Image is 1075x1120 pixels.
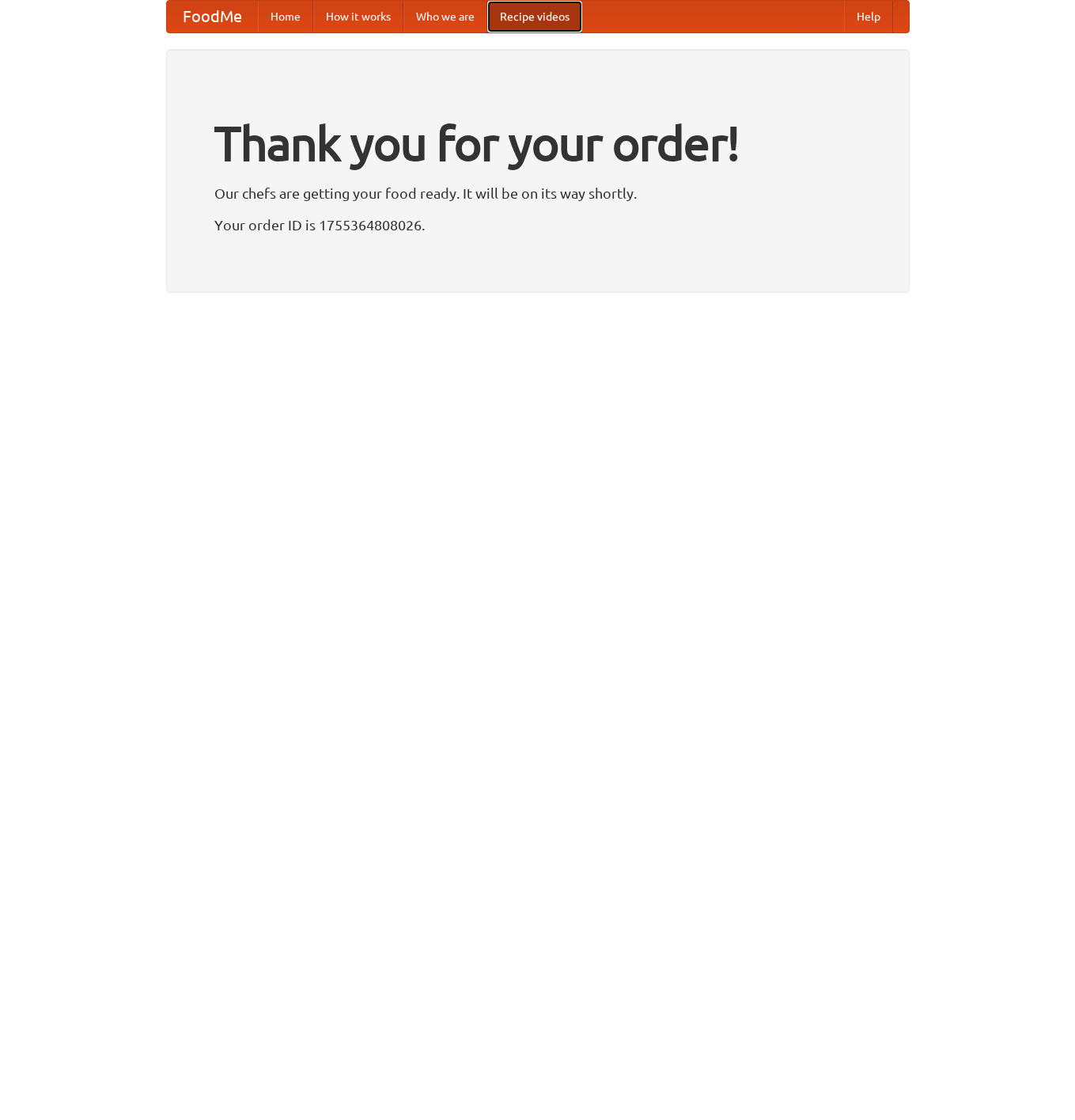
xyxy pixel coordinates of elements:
[258,1,313,32] a: Home
[313,1,403,32] a: How it works
[214,213,861,237] p: Your order ID is 1755364808026.
[214,105,861,181] h1: Thank you for your order!
[403,1,487,32] a: Who we are
[167,1,258,32] a: FoodMe
[214,181,861,205] p: Our chefs are getting your food ready. It will be on its way shortly.
[487,1,582,32] a: Recipe videos
[844,1,893,32] a: Help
